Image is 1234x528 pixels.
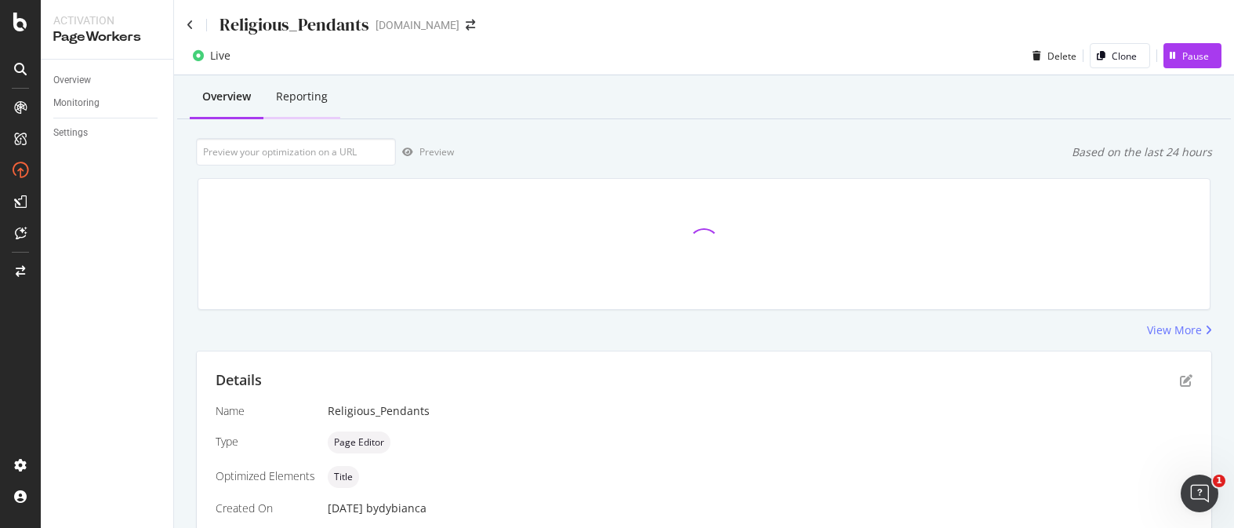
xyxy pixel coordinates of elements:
div: neutral label [328,466,359,488]
div: Clone [1112,49,1137,63]
a: Monitoring [53,95,162,111]
div: Overview [202,89,251,104]
div: [DATE] [328,501,1192,516]
span: Title [334,472,353,482]
div: by dybianca [366,501,426,516]
div: Live [210,48,230,64]
a: Overview [53,72,162,89]
div: neutral label [328,432,390,453]
div: Based on the last 24 hours [1072,144,1212,160]
div: pen-to-square [1180,374,1192,387]
div: Preview [419,145,454,158]
div: Religious_Pendants [220,13,369,37]
button: Pause [1163,43,1221,68]
div: Details [216,370,262,391]
div: Activation [53,13,161,28]
a: View More [1147,322,1212,338]
a: Click to go back [187,20,194,31]
div: Type [216,434,315,450]
div: Overview [53,72,91,89]
div: Religious_Pendants [328,403,1192,419]
span: 1 [1213,475,1225,487]
div: Optimized Elements [216,468,315,484]
div: Monitoring [53,95,100,111]
input: Preview your optimization on a URL [196,138,396,166]
div: Reporting [276,89,328,104]
button: Preview [396,140,454,165]
button: Clone [1090,43,1150,68]
div: PageWorkers [53,28,161,46]
div: Settings [53,125,88,141]
div: [DOMAIN_NAME] [376,17,459,33]
div: Created On [216,501,315,516]
button: Delete [1026,43,1076,68]
div: Delete [1047,49,1076,63]
iframe: Intercom live chat [1181,475,1218,512]
a: Settings [53,125,162,141]
div: View More [1147,322,1202,338]
span: Page Editor [334,438,384,447]
div: Pause [1182,49,1209,63]
div: arrow-right-arrow-left [466,20,475,31]
div: Name [216,403,315,419]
